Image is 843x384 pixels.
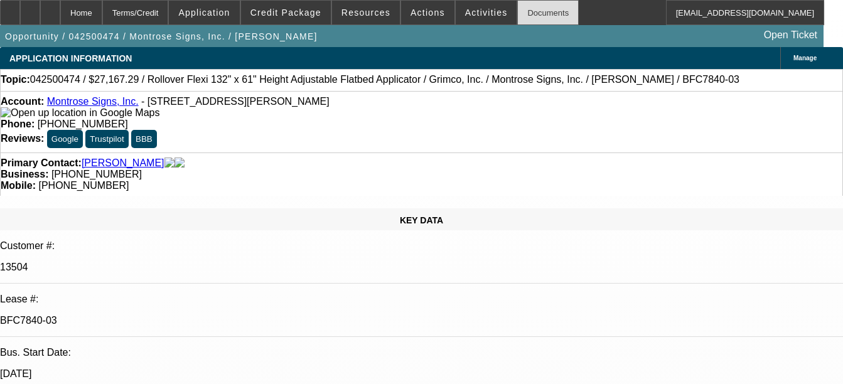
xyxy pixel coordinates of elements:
span: - [STREET_ADDRESS][PERSON_NAME] [141,96,330,107]
span: Credit Package [250,8,321,18]
strong: Mobile: [1,180,36,191]
a: View Google Maps [1,107,159,118]
a: Open Ticket [759,24,822,46]
img: Open up location in Google Maps [1,107,159,119]
strong: Account: [1,96,44,107]
span: Activities [465,8,508,18]
strong: Phone: [1,119,35,129]
span: [PHONE_NUMBER] [51,169,142,179]
button: Application [169,1,239,24]
img: facebook-icon.png [164,157,175,169]
button: Resources [332,1,400,24]
span: Application [178,8,230,18]
span: Opportunity / 042500474 / Montrose Signs, Inc. / [PERSON_NAME] [5,31,318,41]
span: [PHONE_NUMBER] [38,180,129,191]
span: Actions [411,8,445,18]
button: Credit Package [241,1,331,24]
img: linkedin-icon.png [175,157,185,169]
button: Activities [456,1,517,24]
button: Trustpilot [85,130,128,148]
button: BBB [131,130,157,148]
span: [PHONE_NUMBER] [38,119,128,129]
strong: Primary Contact: [1,157,82,169]
span: Manage [793,55,817,61]
a: [PERSON_NAME] [82,157,164,169]
span: 042500474 / $27,167.29 / Rollover Flexi 132" x 61" Height Adjustable Flatbed Applicator / Grimco,... [30,74,739,85]
a: Montrose Signs, Inc. [47,96,139,107]
strong: Topic: [1,74,30,85]
button: Google [47,130,83,148]
span: Resources [341,8,390,18]
button: Actions [401,1,454,24]
strong: Business: [1,169,48,179]
span: KEY DATA [400,215,443,225]
strong: Reviews: [1,133,44,144]
span: APPLICATION INFORMATION [9,53,132,63]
